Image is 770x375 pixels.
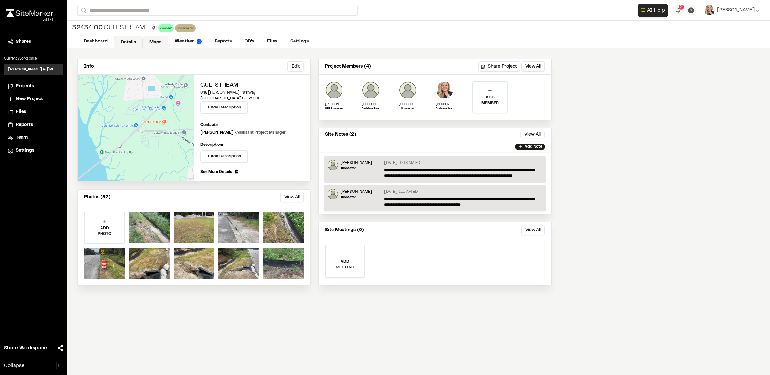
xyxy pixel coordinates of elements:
[704,5,715,15] img: User
[175,24,196,32] div: shearwater
[399,107,417,110] p: Inspector
[436,107,454,110] p: Resident Construction Manager
[8,134,59,141] a: Team
[200,81,304,90] h2: Gulfstream
[85,225,124,237] p: ADD PHOTO
[704,5,760,15] button: [PERSON_NAME]
[325,63,371,70] p: Project Members (4)
[362,107,380,110] p: Resident Construction Manager
[150,24,157,32] button: Edit Tags
[16,147,34,154] span: Settings
[84,63,94,70] p: Info
[673,5,683,15] button: 2
[341,160,372,166] p: [PERSON_NAME]
[16,83,34,90] span: Projects
[235,131,286,134] span: - Assistant Project Manager
[114,36,143,48] a: Details
[168,35,208,48] a: Weather
[4,56,63,61] p: Current Workspace
[362,81,380,99] img: Lance Stroble
[341,195,372,200] p: Inspector
[16,38,31,45] span: Shares
[325,131,356,138] p: Site Notes (2)
[680,4,683,10] span: 2
[158,24,174,32] div: coosaw
[200,142,304,148] p: Description:
[261,35,284,48] a: Files
[16,134,28,141] span: Team
[328,189,338,199] img: Jeb Crews
[200,90,304,96] p: 848 [PERSON_NAME] Parkway
[362,102,380,107] p: [PERSON_NAME]
[200,122,218,128] p: Contacts:
[280,192,304,202] button: View All
[521,225,545,235] button: View All
[717,7,755,14] span: [PERSON_NAME]
[143,36,168,48] a: Maps
[84,194,111,201] p: Photos (82)
[238,35,261,48] a: CD's
[284,35,315,48] a: Settings
[6,17,53,23] div: Oh geez...please don't...
[208,35,238,48] a: Reports
[341,189,372,195] p: [PERSON_NAME]
[638,4,670,17] div: Open AI Assistant
[200,169,232,175] span: See More Details
[4,344,47,352] span: Share Workspace
[521,61,545,72] button: View All
[436,81,454,99] img: Elizabeth Sanders
[473,95,507,106] p: ADD MEMBER
[200,150,248,163] button: + Add Description
[6,9,53,17] img: rebrand.png
[8,147,59,154] a: Settings
[384,189,420,195] p: [DATE] 9:11 AM EDT
[287,61,304,72] button: Edit
[8,67,59,72] h3: [PERSON_NAME] & [PERSON_NAME] Inc.
[77,35,114,48] a: Dashboard
[520,131,545,138] button: View All
[197,39,202,44] img: precipai.png
[384,160,422,166] p: [DATE] 10:18 AM EDT
[328,160,338,170] img: Jeb Crews
[16,121,33,128] span: Reports
[399,102,417,107] p: [PERSON_NAME]
[638,4,668,17] button: Open AI Assistant
[72,23,145,33] div: Gulfstream
[8,121,59,128] a: Reports
[200,130,286,136] p: [PERSON_NAME]
[325,227,364,234] p: Site Meetings (0)
[77,5,89,16] button: Search
[478,61,520,72] button: Share Project
[8,38,59,45] a: Shares
[4,362,24,370] span: Collapse
[200,101,248,114] button: + Add Description
[325,81,343,99] img: Joe Gillenwater
[200,96,304,101] p: [GEOGRAPHIC_DATA] , SC 29906
[525,144,542,150] p: Add Note
[325,102,343,107] p: [PERSON_NAME]
[16,108,26,116] span: Files
[647,6,665,14] span: AI Help
[325,107,343,110] p: CEI Inspector
[341,166,372,171] p: Inspector
[436,102,454,107] p: [PERSON_NAME]
[399,81,417,99] img: Jeb Crews
[8,108,59,116] a: Files
[16,96,43,103] span: New Project
[326,259,364,270] p: ADD MEETING
[8,83,59,90] a: Projects
[72,23,102,33] span: 32434.00
[8,96,59,103] a: New Project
